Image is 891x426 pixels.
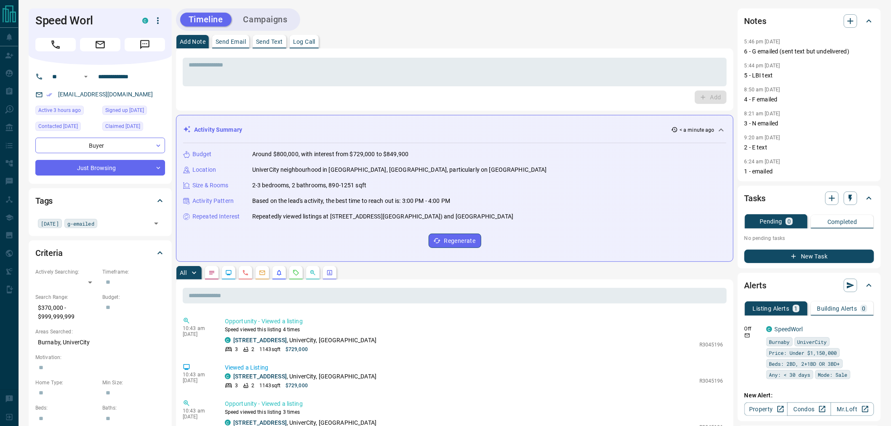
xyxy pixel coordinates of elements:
svg: Requests [293,269,299,276]
p: Motivation: [35,354,165,361]
a: Property [744,402,788,416]
svg: Lead Browsing Activity [225,269,232,276]
span: Beds: 2BD, 2+1BD OR 3BD+ [769,359,840,368]
div: Just Browsing [35,160,165,176]
p: 0 [787,218,791,224]
a: [STREET_ADDRESS] [233,373,287,380]
p: R3045196 [699,377,723,385]
h1: Speed Worl [35,14,130,27]
p: Budget [192,150,212,159]
p: 9:20 am [DATE] [744,135,780,141]
p: 8:50 am [DATE] [744,87,780,93]
div: condos.ca [225,337,231,343]
h2: Criteria [35,246,63,260]
p: 10:43 am [183,408,212,414]
p: Add Note [180,39,205,45]
button: Timeline [180,13,232,27]
p: 1143 sqft [259,382,280,389]
p: Based on the lead's activity, the best time to reach out is: 3:00 PM - 4:00 PM [252,197,450,205]
svg: Listing Alerts [276,269,283,276]
svg: Notes [208,269,215,276]
p: Baths: [102,404,165,412]
p: Send Text [256,39,283,45]
p: 1 - emailed [744,167,874,176]
p: Home Type: [35,379,98,386]
p: 1 [795,306,798,312]
p: 3 [235,382,238,389]
p: 10:43 am [183,325,212,331]
p: Log Call [293,39,315,45]
div: condos.ca [225,373,231,379]
p: $729,000 [285,346,308,353]
a: [EMAIL_ADDRESS][DOMAIN_NAME] [58,91,153,98]
p: Actively Searching: [35,268,98,276]
p: Speed viewed this listing 3 times [225,408,723,416]
p: 1143 sqft [259,346,280,353]
p: No pending tasks [744,232,874,245]
p: Size & Rooms [192,181,229,190]
svg: Calls [242,269,249,276]
p: UniverCity neighbourhood in [GEOGRAPHIC_DATA], [GEOGRAPHIC_DATA], particularly on [GEOGRAPHIC_DATA] [252,165,547,174]
p: 4 - F emailed [744,95,874,104]
p: 6 - G emailed (sent text but undelivered) [744,47,874,56]
p: Opportunity - Viewed a listing [225,399,723,408]
p: 2-3 bedrooms, 2 bathrooms, 890-1251 sqft [252,181,366,190]
svg: Email [744,333,750,338]
a: [STREET_ADDRESS] [233,337,287,343]
p: Location [192,165,216,174]
span: Contacted [DATE] [38,122,78,130]
span: Claimed [DATE] [105,122,140,130]
p: Areas Searched: [35,328,165,335]
p: Beds: [35,404,98,412]
div: condos.ca [142,18,148,24]
div: condos.ca [766,326,772,332]
p: 0 [862,306,866,312]
p: 10:43 am [183,372,212,378]
span: Any: < 30 days [769,370,811,379]
button: New Task [744,250,874,263]
p: New Alert: [744,391,874,400]
p: Search Range: [35,293,98,301]
p: 3 [235,346,238,353]
p: Listing Alerts [753,306,790,312]
div: Buyer [35,138,165,153]
p: R3045196 [699,341,723,349]
a: Condos [787,402,831,416]
div: Tue Jul 13 2021 [35,122,98,133]
p: Off [744,325,761,333]
p: $729,000 [285,382,308,389]
a: [STREET_ADDRESS] [233,419,287,426]
p: 2 - E text [744,143,874,152]
p: Min Size: [102,379,165,386]
h2: Tags [35,194,53,208]
p: Opportunity - Viewed a listing [225,317,723,326]
span: Email [80,38,120,51]
svg: Emails [259,269,266,276]
p: Completed [827,219,857,225]
p: Burnaby, UniverCity [35,335,165,349]
p: Pending [760,218,782,224]
p: 5 - LBI text [744,71,874,80]
div: Activity Summary< a minute ago [183,122,726,138]
p: Activity Pattern [192,197,234,205]
span: Price: Under $1,150,000 [769,349,837,357]
p: $370,000 - $999,999,999 [35,301,98,324]
div: Tasks [744,188,874,208]
h2: Alerts [744,279,766,292]
p: , UniverCity, [GEOGRAPHIC_DATA] [233,336,376,345]
p: Activity Summary [194,125,242,134]
p: < a minute ago [680,126,715,134]
button: Open [81,72,91,82]
p: 5:44 pm [DATE] [744,63,780,69]
button: Regenerate [429,234,481,248]
p: Send Email [216,39,246,45]
div: Mon Feb 08 2021 [102,106,165,117]
a: Mr.Loft [831,402,874,416]
button: Campaigns [235,13,296,27]
a: SpeedWorl [775,326,803,333]
span: Mode: Sale [818,370,848,379]
div: Notes [744,11,874,31]
div: Tags [35,191,165,211]
div: Wed Feb 10 2021 [102,122,165,133]
p: 6:24 am [DATE] [744,159,780,165]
